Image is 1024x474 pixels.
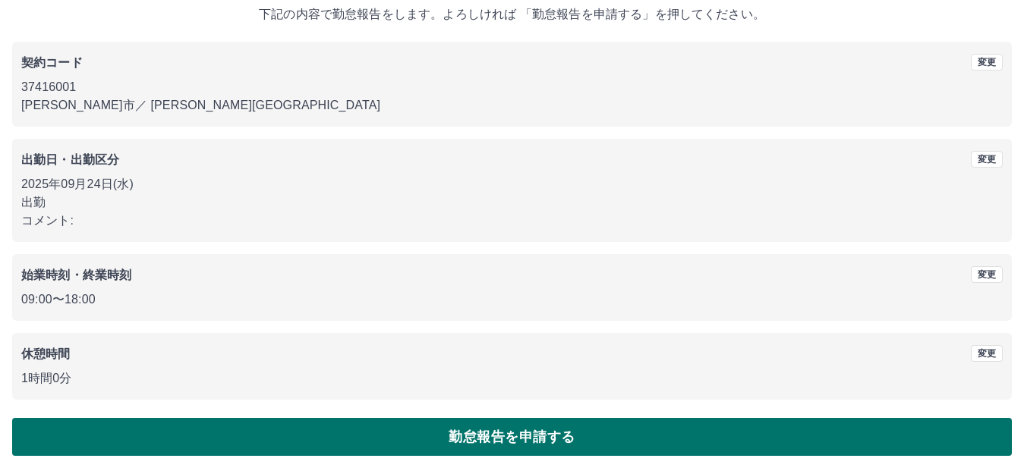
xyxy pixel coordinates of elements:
button: 変更 [971,151,1003,168]
p: 下記の内容で勤怠報告をします。よろしければ 「勤怠報告を申請する」を押してください。 [12,5,1012,24]
button: 変更 [971,266,1003,283]
p: 37416001 [21,78,1003,96]
p: [PERSON_NAME]市 ／ [PERSON_NAME][GEOGRAPHIC_DATA] [21,96,1003,115]
p: 1時間0分 [21,369,1003,388]
button: 変更 [971,345,1003,362]
p: 2025年09月24日(水) [21,175,1003,193]
b: 休憩時間 [21,347,71,360]
b: 始業時刻・終業時刻 [21,268,131,281]
p: 09:00 〜 18:00 [21,290,1003,309]
p: コメント: [21,212,1003,230]
button: 勤怠報告を申請する [12,418,1012,456]
p: 出勤 [21,193,1003,212]
b: 契約コード [21,56,83,69]
b: 出勤日・出勤区分 [21,153,119,166]
button: 変更 [971,54,1003,71]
